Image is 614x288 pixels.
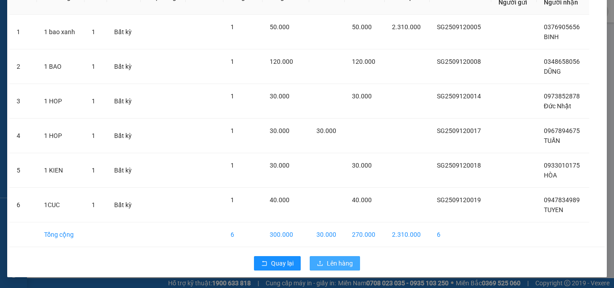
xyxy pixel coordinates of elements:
td: 1 HOP [37,84,85,119]
span: 30.000 [270,93,289,100]
span: 30.000 [352,93,372,100]
span: TUYEN [544,206,563,213]
span: 1 [92,28,95,35]
span: HÒA [544,172,557,179]
span: 1 [231,162,234,169]
span: 1 [231,58,234,65]
td: 1 [9,15,37,49]
span: TUẤN [544,137,560,144]
span: 120.000 [352,58,375,65]
span: 0933010175 [544,162,580,169]
span: 0376905656 [544,23,580,31]
td: 2.310.000 [385,222,430,247]
b: [PERSON_NAME] [11,58,51,100]
td: 1CUC [37,188,85,222]
td: Bất kỳ [107,119,141,153]
b: [DOMAIN_NAME] [76,34,124,41]
td: 2 [9,49,37,84]
td: 3 [9,84,37,119]
span: BINH [544,33,559,40]
button: rollbackQuay lại [254,256,301,270]
span: SG2509120014 [437,93,481,100]
span: SG2509120017 [437,127,481,134]
li: (c) 2017 [76,43,124,54]
span: 1 [231,127,234,134]
span: 0947834989 [544,196,580,204]
td: 6 [430,222,491,247]
span: SG2509120008 [437,58,481,65]
b: BIÊN NHẬN GỬI HÀNG HÓA [58,13,86,86]
span: SG2509120005 [437,23,481,31]
img: logo.jpg [98,11,119,33]
span: Đức Nhật [544,102,571,110]
td: 300.000 [263,222,309,247]
td: 30.000 [309,222,345,247]
span: 1 [231,93,234,100]
span: upload [317,260,323,267]
span: 40.000 [270,196,289,204]
span: 0348658056 [544,58,580,65]
span: 1 [92,63,95,70]
td: 1 KIEN [37,153,85,188]
span: rollback [261,260,267,267]
span: Lên hàng [327,258,353,268]
span: DŨNG [544,68,561,75]
td: 1 BAO [37,49,85,84]
span: 40.000 [352,196,372,204]
td: Bất kỳ [107,84,141,119]
button: uploadLên hàng [310,256,360,270]
span: 2.310.000 [392,23,421,31]
td: Bất kỳ [107,49,141,84]
td: Bất kỳ [107,153,141,188]
td: 5 [9,153,37,188]
td: 1 HOP [37,119,85,153]
span: 0973852878 [544,93,580,100]
span: 1 [92,167,95,174]
td: 6 [9,188,37,222]
td: 6 [223,222,263,247]
span: 1 [92,97,95,105]
span: 0967894675 [544,127,580,134]
span: 30.000 [270,162,289,169]
span: 1 [231,23,234,31]
span: SG2509120019 [437,196,481,204]
span: Quay lại [271,258,294,268]
td: Tổng cộng [37,222,85,247]
span: 30.000 [352,162,372,169]
td: 1 bao xanh [37,15,85,49]
span: SG2509120018 [437,162,481,169]
span: 50.000 [352,23,372,31]
span: 30.000 [316,127,336,134]
span: 1 [92,132,95,139]
span: 1 [92,201,95,208]
span: 120.000 [270,58,293,65]
span: 1 [231,196,234,204]
span: 50.000 [270,23,289,31]
td: 4 [9,119,37,153]
td: Bất kỳ [107,188,141,222]
span: 30.000 [270,127,289,134]
td: Bất kỳ [107,15,141,49]
td: 270.000 [345,222,384,247]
